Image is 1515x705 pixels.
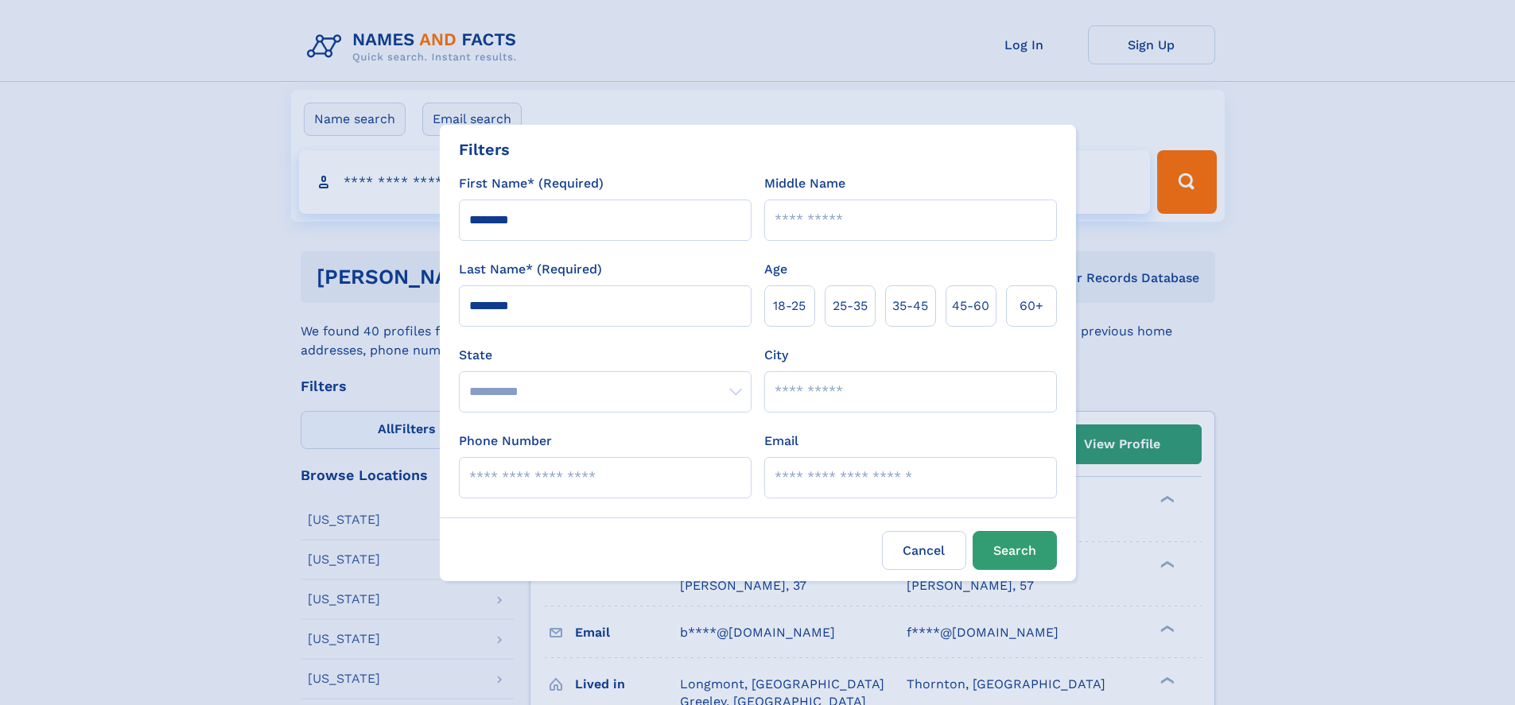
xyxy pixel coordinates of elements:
[1020,296,1043,316] span: 60+
[882,531,966,570] label: Cancel
[764,174,845,193] label: Middle Name
[892,296,928,316] span: 35‑45
[459,174,604,193] label: First Name* (Required)
[952,296,989,316] span: 45‑60
[459,346,752,365] label: State
[459,432,552,451] label: Phone Number
[973,531,1057,570] button: Search
[833,296,868,316] span: 25‑35
[764,432,798,451] label: Email
[459,138,510,161] div: Filters
[764,260,787,279] label: Age
[773,296,806,316] span: 18‑25
[764,346,788,365] label: City
[459,260,602,279] label: Last Name* (Required)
